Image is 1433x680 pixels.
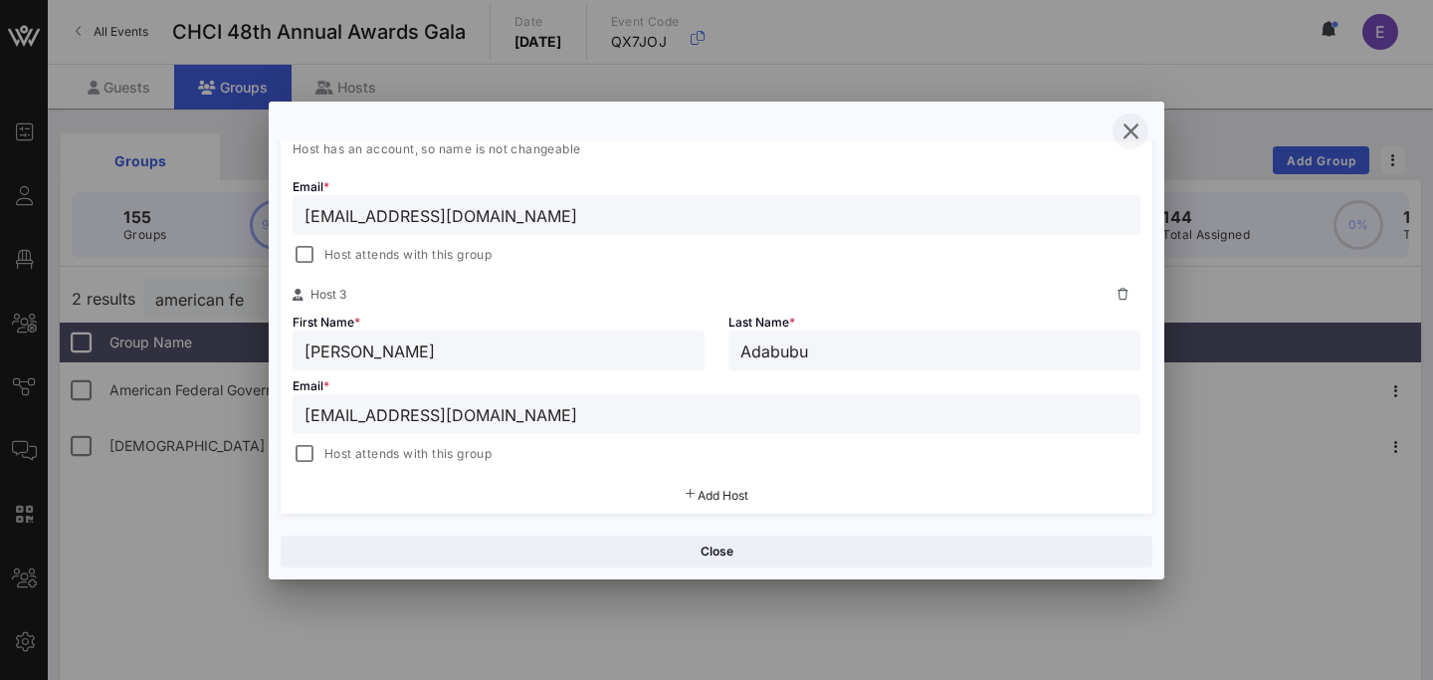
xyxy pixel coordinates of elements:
span: Add Host [698,488,748,503]
button: Add Host [686,490,748,502]
span: Host 3 [310,287,346,302]
span: Email [293,179,329,194]
span: Last Name [728,315,795,330]
button: Close [281,536,1152,567]
span: Host has an account, so name is not changeable [293,141,580,156]
span: Email [293,378,329,393]
span: Host attends with this group [324,245,492,265]
span: Host attends with this group [324,444,492,464]
span: First Name [293,315,360,330]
